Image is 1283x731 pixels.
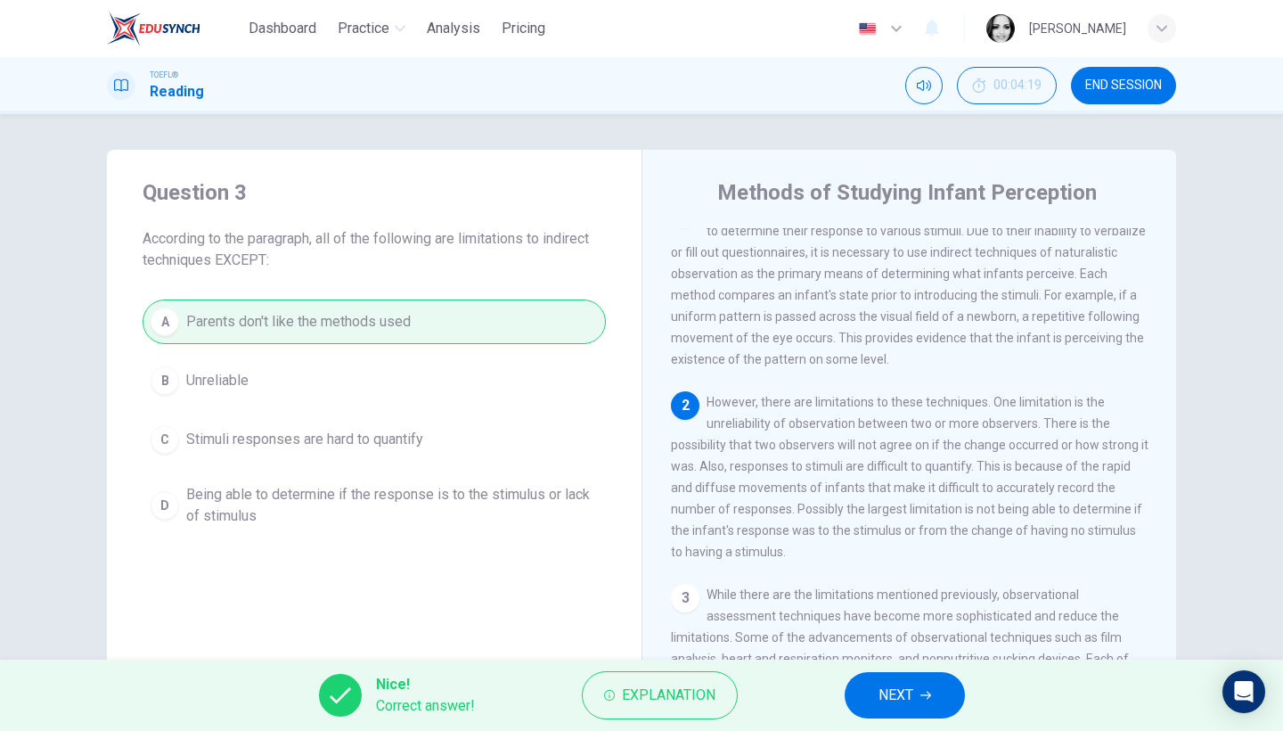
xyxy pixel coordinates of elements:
span: While there are the limitations mentioned previously, observational assessment techniques have be... [671,587,1129,709]
div: [PERSON_NAME] [1029,18,1126,39]
div: 3 [671,584,699,612]
button: Pricing [494,12,552,45]
button: NEXT [845,672,965,719]
img: Profile picture [986,14,1015,43]
div: Mute [905,67,943,104]
span: NEXT [878,683,913,708]
img: EduSynch logo [107,11,200,46]
div: Open Intercom Messenger [1222,670,1265,713]
span: Pricing [502,18,545,39]
span: END SESSION [1085,78,1162,93]
span: 00:04:19 [993,78,1042,93]
span: Nice! [376,674,475,695]
h4: Question 3 [143,178,606,207]
button: Analysis [420,12,487,45]
span: Explanation [622,683,715,708]
button: Dashboard [241,12,323,45]
h4: Methods of Studying Infant Perception [717,178,1097,207]
span: TOEFL® [150,69,178,81]
a: EduSynch logo [107,11,241,46]
h1: Reading [150,81,204,103]
div: Hide [957,67,1057,104]
img: en [856,22,878,36]
button: 00:04:19 [957,67,1057,104]
span: According to the paragraph, all of the following are limitations to indirect techniques EXCEPT: [143,228,606,271]
button: Practice [331,12,413,45]
button: END SESSION [1071,67,1176,104]
span: Correct answer! [376,695,475,717]
span: Dashboard [249,18,316,39]
span: However, there are limitations to these techniques. One limitation is the unreliability of observ... [671,395,1148,559]
button: Explanation [582,671,738,719]
span: Practice [338,18,389,39]
span: Analysis [427,18,480,39]
div: 2 [671,391,699,420]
